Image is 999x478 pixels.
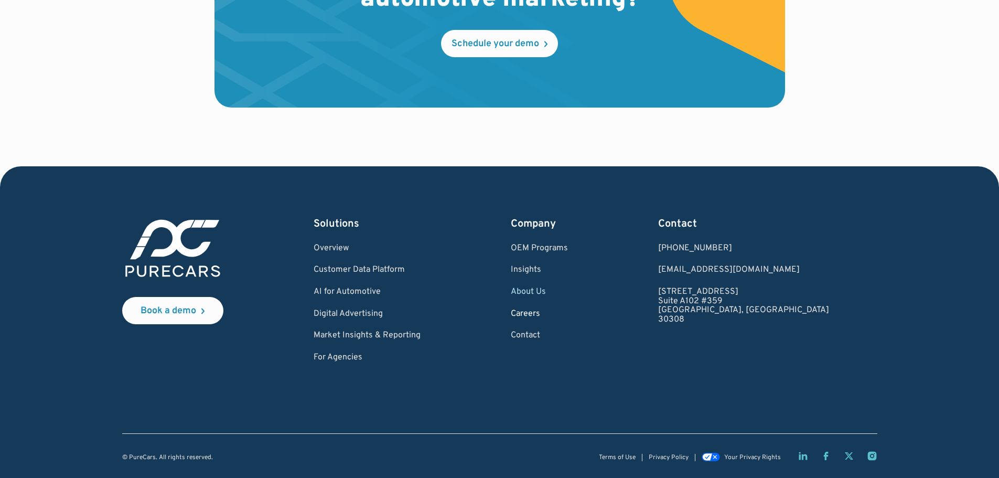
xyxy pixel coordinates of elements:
[658,217,829,231] div: Contact
[511,217,568,231] div: Company
[141,306,196,316] div: Book a demo
[511,265,568,275] a: Insights
[122,454,213,461] div: © PureCars. All rights reserved.
[314,331,421,341] a: Market Insights & Reporting
[314,310,421,319] a: Digital Advertising
[649,454,689,461] a: Privacy Policy
[511,331,568,341] a: Contact
[511,288,568,297] a: About Us
[658,288,829,324] a: [STREET_ADDRESS]Suite A102 #359[GEOGRAPHIC_DATA], [GEOGRAPHIC_DATA]30308
[511,310,568,319] a: Careers
[452,39,539,49] div: Schedule your demo
[724,454,781,461] div: Your Privacy Rights
[702,454,780,461] a: Your Privacy Rights
[314,288,421,297] a: AI for Automotive
[867,451,877,461] a: Instagram page
[511,244,568,253] a: OEM Programs
[122,297,223,324] a: Book a demo
[441,30,558,57] a: Schedule your demo
[314,353,421,363] a: For Agencies
[798,451,808,461] a: LinkedIn page
[314,244,421,253] a: Overview
[844,451,854,461] a: Twitter X page
[314,217,421,231] div: Solutions
[658,244,829,253] div: [PHONE_NUMBER]
[122,217,223,280] img: purecars logo
[658,265,829,275] a: Email us
[599,454,636,461] a: Terms of Use
[314,265,421,275] a: Customer Data Platform
[821,451,831,461] a: Facebook page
